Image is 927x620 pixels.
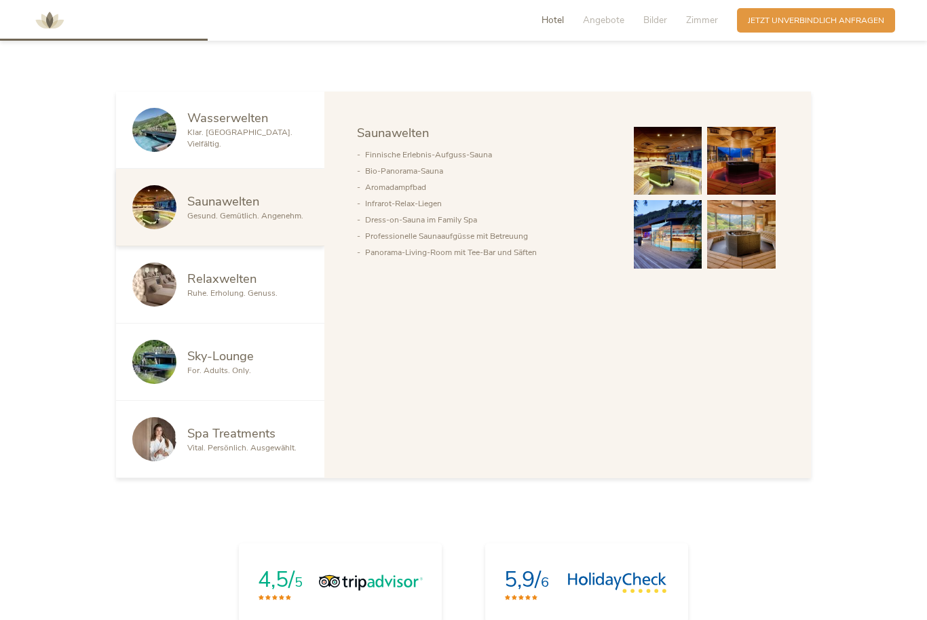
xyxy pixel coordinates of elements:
span: Jetzt unverbindlich anfragen [748,15,884,26]
li: Bio-Panorama-Sauna [365,163,612,179]
span: 4,5/ [258,565,295,594]
span: Spa Treatments [187,425,276,442]
span: Angebote [583,14,624,26]
span: Saunawelten [357,124,429,141]
li: Panorama-Living-Room mit Tee-Bar und Säften [365,244,612,260]
span: Saunawelten [187,193,259,210]
span: Wasserwelten [187,109,268,126]
img: HolidayCheck [567,573,667,593]
li: Dress-on-Sauna im Family Spa [365,212,612,228]
span: Sky-Lounge [187,347,254,364]
a: AMONTI & LUNARIS Wellnessresort [29,16,70,24]
span: Klar. [GEOGRAPHIC_DATA]. Vielfältig. [187,127,292,149]
span: For. Adults. Only. [187,365,251,376]
span: 6 [541,573,549,592]
li: Finnische Erlebnis-Aufguss-Sauna [365,147,612,163]
span: Gesund. Gemütlich. Angenehm. [187,210,303,221]
span: 5,9/ [504,565,541,594]
li: Professionelle Saunaaufgüsse mit Betreuung [365,228,612,244]
span: Zimmer [686,14,718,26]
li: Aromadampfbad [365,179,612,195]
span: Vital. Persönlich. Ausgewählt. [187,442,297,453]
span: Hotel [542,14,564,26]
span: Relaxwelten [187,270,257,287]
li: Infrarot-Relax-Liegen [365,195,612,212]
span: Bilder [643,14,667,26]
img: Tripadvisor [319,573,423,593]
span: 5 [295,573,303,592]
span: Ruhe. Erholung. Genuss. [187,288,278,298]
